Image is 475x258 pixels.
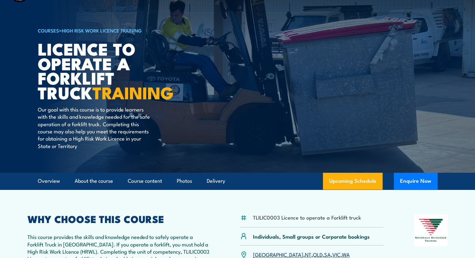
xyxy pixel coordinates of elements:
[332,251,340,258] a: VIC
[342,251,350,258] a: WA
[75,173,113,189] a: About the course
[253,251,350,258] p: , , , , ,
[207,173,225,189] a: Delivery
[323,173,383,190] a: Upcoming Schedule
[177,173,192,189] a: Photos
[62,27,142,34] a: High Risk Work Licence Training
[414,214,448,246] img: Nationally Recognised Training logo.
[253,214,361,221] li: TLILIC0003 Licence to operate a Forklift truck
[324,251,331,258] a: SA
[92,79,174,105] strong: TRAINING
[38,27,59,34] a: COURSES
[128,173,162,189] a: Course content
[394,173,438,190] button: Enquire Now
[38,41,192,100] h1: Licence to operate a forklift truck
[27,214,210,223] h2: WHY CHOOSE THIS COURSE
[253,233,370,240] p: Individuals, Small groups or Corporate bookings
[38,27,192,34] h6: >
[313,251,323,258] a: QLD
[305,251,311,258] a: NT
[253,251,303,258] a: [GEOGRAPHIC_DATA]
[38,173,60,189] a: Overview
[38,106,152,149] p: Our goal with this course is to provide learners with the skills and knowledge needed for the saf...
